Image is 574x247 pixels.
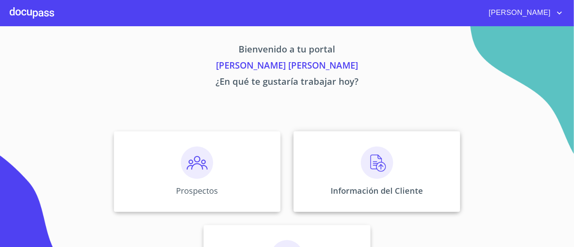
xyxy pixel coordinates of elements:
p: ¿En qué te gustaría trabajar hoy? [38,75,536,91]
img: carga.png [361,147,393,179]
span: [PERSON_NAME] [483,6,555,19]
p: Prospectos [176,185,218,196]
p: Información del Cliente [331,185,423,196]
p: Bienvenido a tu portal [38,42,536,59]
p: [PERSON_NAME] [PERSON_NAME] [38,59,536,75]
img: prospectos.png [181,147,213,179]
button: account of current user [483,6,564,19]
